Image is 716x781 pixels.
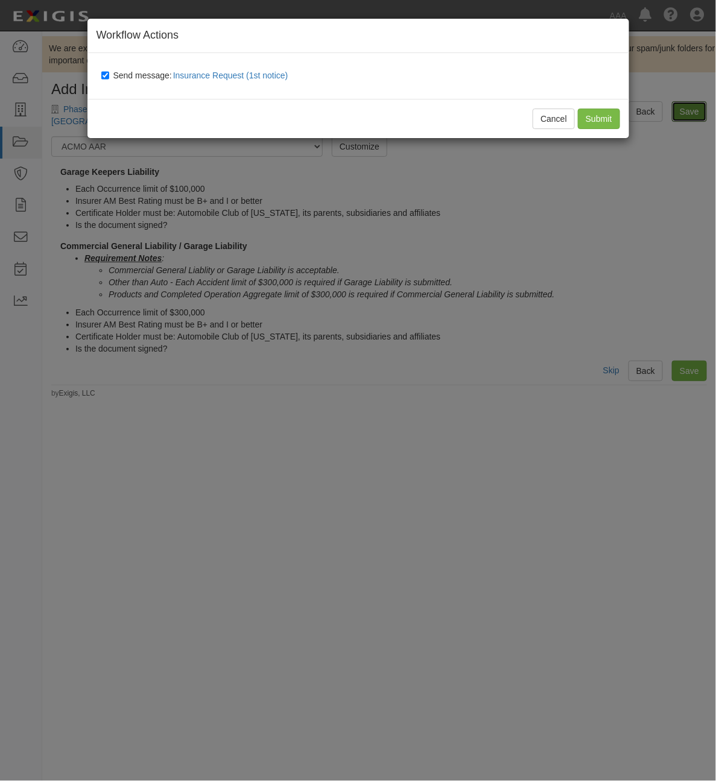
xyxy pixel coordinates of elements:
[97,28,620,43] h4: Workflow Actions
[101,71,109,80] input: Send message:Insurance Request (1st notice)
[113,71,293,80] span: Send message:
[172,68,293,83] button: Send message:
[173,71,288,80] span: Insurance Request (1st notice)
[578,109,620,129] input: Submit
[533,109,575,129] button: Cancel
